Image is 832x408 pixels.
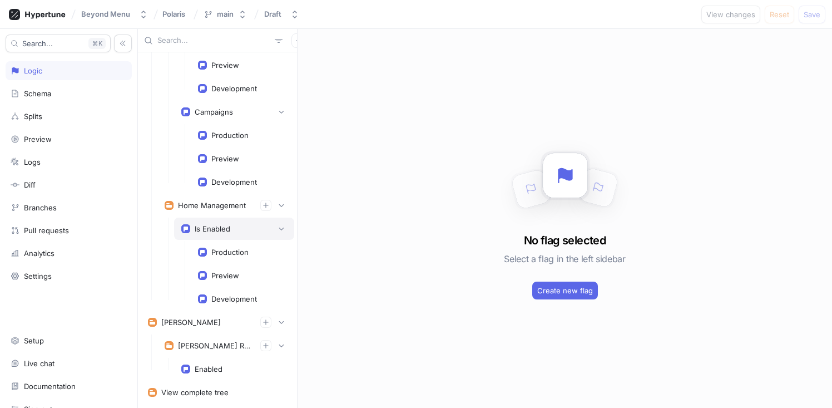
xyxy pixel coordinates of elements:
[24,249,55,258] div: Analytics
[260,5,304,23] button: Draft
[706,11,755,18] span: View changes
[178,341,251,350] div: [PERSON_NAME] Reputation Management
[24,272,52,281] div: Settings
[178,201,246,210] div: Home Management
[162,10,185,18] span: Polaris
[211,271,239,280] div: Preview
[24,203,57,212] div: Branches
[799,6,825,23] button: Save
[532,282,598,299] button: Create new flag
[81,9,130,19] div: Beyond Menu
[24,382,76,391] div: Documentation
[6,35,111,52] button: Search...K
[770,11,789,18] span: Reset
[24,135,52,144] div: Preview
[211,294,257,303] div: Development
[157,35,270,46] input: Search...
[24,226,69,235] div: Pull requests
[22,40,53,47] span: Search...
[24,359,55,368] div: Live chat
[804,11,820,18] span: Save
[211,248,249,257] div: Production
[211,61,239,70] div: Preview
[24,158,41,166] div: Logs
[161,388,229,397] div: View complete tree
[211,131,249,140] div: Production
[537,287,593,294] span: Create new flag
[161,318,221,327] div: [PERSON_NAME]
[701,6,760,23] button: View changes
[88,38,106,49] div: K
[24,89,51,98] div: Schema
[24,66,42,75] div: Logic
[217,9,234,19] div: main
[195,365,222,373] div: Enabled
[264,9,281,19] div: Draft
[199,5,251,23] button: main
[24,336,44,345] div: Setup
[24,112,42,121] div: Splits
[195,224,230,233] div: Is Enabled
[211,178,257,186] div: Development
[504,249,625,269] h5: Select a flag in the left sidebar
[77,5,152,23] button: Beyond Menu
[211,154,239,163] div: Preview
[524,232,606,249] h3: No flag selected
[195,107,233,116] div: Campaigns
[24,180,36,189] div: Diff
[6,377,132,396] a: Documentation
[211,84,257,93] div: Development
[765,6,794,23] button: Reset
